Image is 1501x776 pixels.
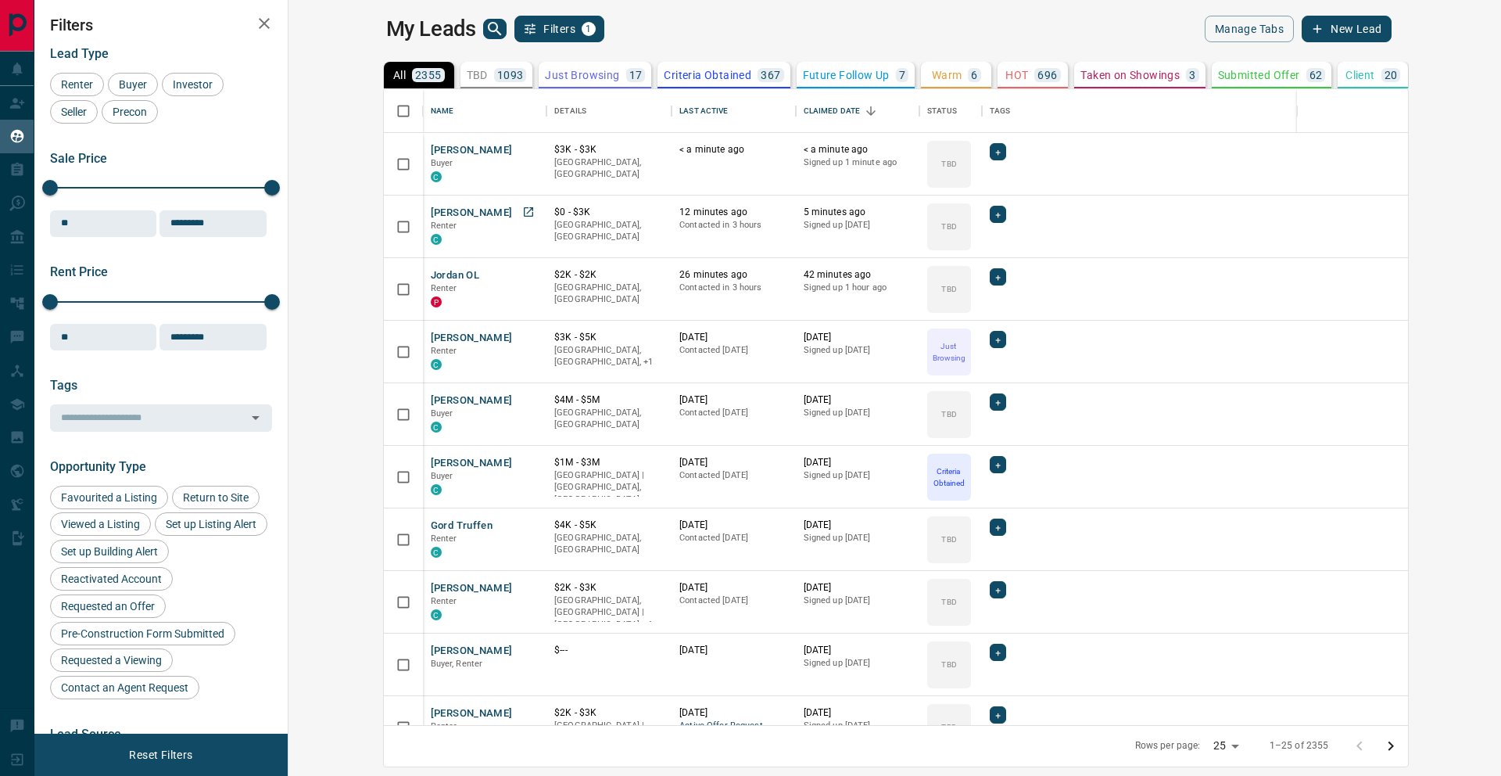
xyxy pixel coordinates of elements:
button: Jordan OL [431,268,479,283]
div: Claimed Date [804,89,861,133]
span: Lead Type [50,46,109,61]
span: + [995,582,1001,598]
p: < a minute ago [679,143,787,156]
div: Seller [50,100,98,124]
span: Buyer [431,471,453,481]
div: + [990,456,1006,473]
span: Tags [50,378,77,393]
p: 1–25 of 2355 [1270,739,1329,753]
div: + [990,519,1006,536]
p: Signed up [DATE] [804,595,912,607]
span: Buyer [431,158,453,168]
p: Taken on Showings [1080,70,1180,81]
p: [GEOGRAPHIC_DATA] | [GEOGRAPHIC_DATA], [GEOGRAPHIC_DATA] [554,469,664,506]
p: 6 [971,70,977,81]
span: Lead Source [50,727,121,742]
p: Signed up [DATE] [804,219,912,232]
span: Seller [56,106,92,118]
div: Contact an Agent Request [50,676,199,699]
p: Just Browsing [929,340,969,364]
div: condos.ca [431,171,442,182]
h2: Filters [50,16,272,34]
p: All [393,70,406,81]
div: + [990,644,1006,661]
span: Renter [431,721,457,731]
p: Rows per page: [1135,739,1201,753]
p: [GEOGRAPHIC_DATA], [GEOGRAPHIC_DATA] [554,407,664,431]
span: Set up Building Alert [56,545,163,558]
div: condos.ca [431,359,442,370]
div: + [990,331,1006,348]
button: [PERSON_NAME] [431,706,513,721]
p: [DATE] [679,581,787,595]
span: Favourited a Listing [56,491,163,504]
span: + [995,457,1001,472]
p: TBD [941,158,956,170]
p: Signed up [DATE] [804,657,912,670]
p: 696 [1037,70,1057,81]
p: $2K - $3K [554,581,664,595]
p: [DATE] [804,519,912,532]
p: [DATE] [804,393,912,407]
span: 1 [583,23,594,34]
p: Signed up 1 minute ago [804,156,912,169]
p: 5 minutes ago [804,206,912,219]
div: Tags [982,89,1478,133]
span: Pre-Construction Form Submitted [56,627,230,640]
div: condos.ca [431,234,442,245]
p: HOT [1005,70,1028,81]
span: + [995,269,1001,285]
p: Signed up 1 hour ago [804,282,912,294]
p: 7 [899,70,905,81]
div: Investor [162,73,224,96]
p: TBD [941,283,956,295]
div: + [990,143,1006,160]
span: Investor [167,78,218,91]
div: Name [431,89,454,133]
button: Manage Tabs [1205,16,1294,42]
span: Renter [431,221,457,231]
button: Reset Filters [119,742,202,768]
div: Pre-Construction Form Submitted [50,622,235,645]
div: Details [546,89,672,133]
button: [PERSON_NAME] [431,456,513,471]
div: Precon [102,100,158,124]
span: Sale Price [50,151,107,166]
p: [DATE] [679,644,787,657]
div: Set up Building Alert [50,540,169,563]
p: Toronto [554,344,664,368]
span: Buyer, Renter [431,659,483,669]
div: Favourited a Listing [50,486,168,509]
p: $2K - $2K [554,268,664,282]
div: Reactivated Account [50,567,173,591]
span: + [995,332,1001,347]
p: Contacted [DATE] [679,595,787,607]
button: [PERSON_NAME] [431,143,513,158]
p: $1M - $3M [554,456,664,469]
p: [GEOGRAPHIC_DATA], [GEOGRAPHIC_DATA] [554,532,664,556]
p: $3K - $5K [554,331,664,344]
span: Renter [431,596,457,606]
span: Viewed a Listing [56,518,145,530]
p: [DATE] [679,393,787,407]
button: Go to next page [1375,731,1406,762]
div: Last Active [672,89,795,133]
p: Criteria Obtained [929,465,969,489]
p: Signed up [DATE] [804,720,912,732]
button: [PERSON_NAME] [431,581,513,596]
div: Status [927,89,957,133]
p: $3K - $3K [554,143,664,156]
span: + [995,144,1001,160]
p: Signed up [DATE] [804,407,912,419]
span: Requested an Offer [56,600,160,613]
span: Buyer [113,78,152,91]
button: [PERSON_NAME] [431,206,513,221]
span: Precon [107,106,152,118]
p: [DATE] [679,331,787,344]
p: 26 minutes ago [679,268,787,282]
div: + [990,706,1006,724]
div: + [990,393,1006,411]
p: $4M - $5M [554,393,664,407]
span: Set up Listing Alert [160,518,262,530]
div: + [990,581,1006,598]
